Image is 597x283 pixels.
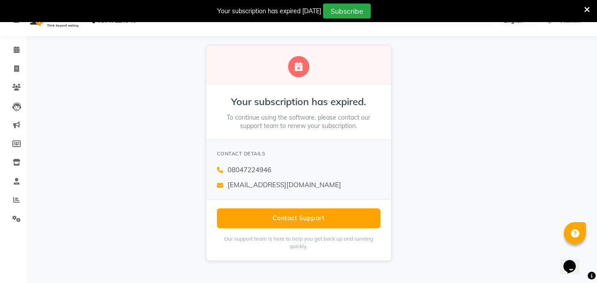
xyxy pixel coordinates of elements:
[217,235,380,250] p: Our support team is here to help you get back up and running quickly.
[560,248,588,274] iframe: chat widget
[217,208,380,228] button: Contact Support
[228,165,271,175] span: 08047224946
[217,95,380,108] h2: Your subscription has expired.
[217,113,380,131] p: To continue using the software, please contact our support team to renew your subscription.
[217,151,266,157] span: CONTACT DETAILS
[217,7,321,16] div: Your subscription has expired [DATE]
[323,4,371,19] button: Subscribe
[228,180,341,190] span: [EMAIL_ADDRESS][DOMAIN_NAME]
